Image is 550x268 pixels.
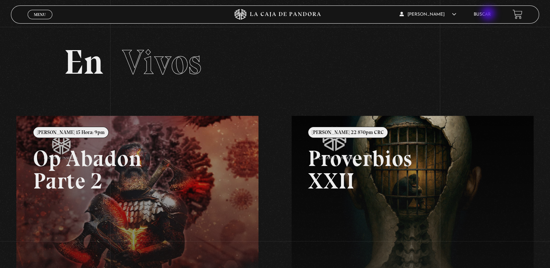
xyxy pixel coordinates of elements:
a: Buscar [474,12,491,17]
h2: En [64,45,486,80]
a: View your shopping cart [513,9,522,19]
span: Menu [34,12,46,17]
span: Cerrar [31,19,48,24]
span: Vivos [122,41,201,83]
span: [PERSON_NAME] [400,12,456,17]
